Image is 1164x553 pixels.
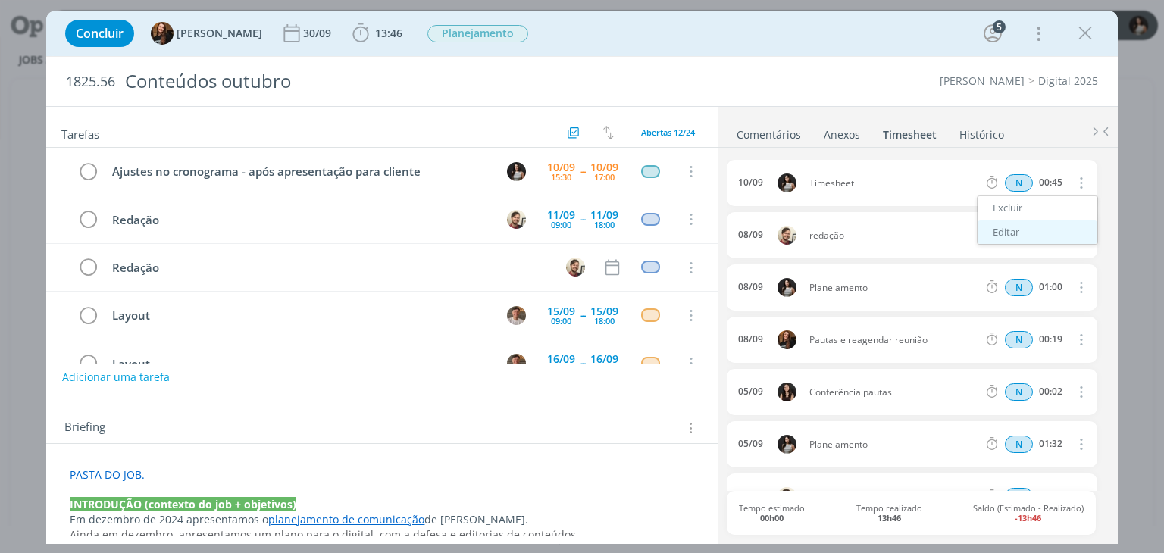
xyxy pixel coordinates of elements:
span: Concluir [76,27,124,39]
div: 5 [993,20,1006,33]
img: C [778,435,796,454]
span: Planejamento [803,283,984,292]
span: N [1005,383,1033,401]
div: 01:32 [1039,439,1062,449]
div: Ajustes no cronograma - após apresentação para cliente [105,162,493,181]
div: 15/09 [590,306,618,317]
span: Planejamento [427,25,528,42]
img: G [778,226,796,245]
span: N [1005,279,1033,296]
strong: INTRODUÇÃO (contexto do job + objetivos) [70,497,296,511]
a: Digital 2025 [1038,73,1098,88]
div: 10/09 [547,162,575,173]
button: C [505,160,528,183]
span: Saldo (Estimado - Realizado) [973,503,1084,523]
div: 10/09 [590,162,618,173]
img: T [507,306,526,325]
img: T [507,354,526,373]
div: 18:00 [594,220,615,229]
span: -- [580,166,585,177]
button: G [505,208,528,230]
button: T [505,304,528,326]
div: 08/09 [738,230,763,240]
div: Horas normais [1005,331,1033,348]
div: 05/09 [738,386,763,397]
b: 00h00 [760,512,784,523]
span: Tempo realizado [856,503,922,523]
div: Conteúdos outubro [118,63,662,100]
button: T [505,351,528,374]
div: 09:00 [551,220,571,229]
a: Comentários [736,120,802,142]
span: Conferência pautas [803,388,984,397]
div: 00:45 [1039,177,1062,188]
img: C [778,278,796,297]
div: Horas normais [1005,488,1033,505]
div: dialog [46,11,1117,544]
span: Pautas e reagendar reunião [803,336,984,345]
span: Tarefas [61,123,99,142]
a: Histórico [959,120,1005,142]
img: T [778,330,796,349]
div: Horas normais [1005,174,1033,192]
div: Horas normais [1005,279,1033,296]
div: 11/09 [547,210,575,220]
button: Planejamento [427,24,529,43]
img: C [507,162,526,181]
span: -- [580,214,585,224]
div: 11/09 [590,210,618,220]
div: 17:00 [594,173,615,181]
span: redação [803,231,984,240]
img: arrow-down-up.svg [603,126,614,139]
span: 1825.56 [66,73,115,90]
a: Excluir [978,196,1097,220]
span: 13:46 [375,26,402,40]
span: Tempo estimado [739,503,805,523]
div: 30/09 [303,28,334,39]
div: 00:02 [1039,386,1062,397]
span: -- [580,358,585,368]
div: 00:19 [1039,334,1062,345]
div: 10/09 [738,177,763,188]
div: Horas normais [1005,383,1033,401]
button: T[PERSON_NAME] [151,22,262,45]
span: Timesheet [803,179,984,188]
button: 13:46 [349,21,406,45]
span: N [1005,436,1033,453]
div: 16/09 [547,354,575,364]
div: 15:30 [551,173,571,181]
a: PASTA DO JOB. [70,467,145,482]
span: Planejamento [803,440,984,449]
b: -13h46 [1015,512,1041,523]
div: Layout [105,355,493,373]
span: N [1005,331,1033,348]
div: 01:00 [1039,282,1062,292]
a: Editar [978,220,1097,245]
div: 08/09 [738,334,763,345]
button: 5 [981,21,1005,45]
span: [PERSON_NAME] [177,28,262,39]
img: G [778,487,796,506]
span: Abertas 12/24 [641,127,695,138]
img: G [566,258,585,276]
div: Redação [105,211,493,230]
span: -- [580,310,585,320]
div: Horas normais [1005,436,1033,453]
button: Concluir [65,20,134,47]
button: G [565,256,587,279]
div: 16/09 [590,354,618,364]
img: T [151,22,174,45]
div: 18:00 [594,317,615,325]
div: Layout [105,306,493,325]
div: 09:00 [551,317,571,325]
span: Ainda em dezembro, apresentamos um plano para o digital, com a defesa e editorias de conteúdos. [70,527,579,542]
div: Anexos [824,127,860,142]
button: Adicionar uma tarefa [61,364,171,391]
span: N [1005,174,1033,192]
b: 13h46 [878,512,901,523]
img: I [778,383,796,401]
a: planejamento de comunicação [268,512,424,526]
span: Briefing [64,418,105,438]
p: Em dezembro de 2024 apresentamos o de [PERSON_NAME]. [70,512,693,527]
div: 15/09 [547,306,575,317]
